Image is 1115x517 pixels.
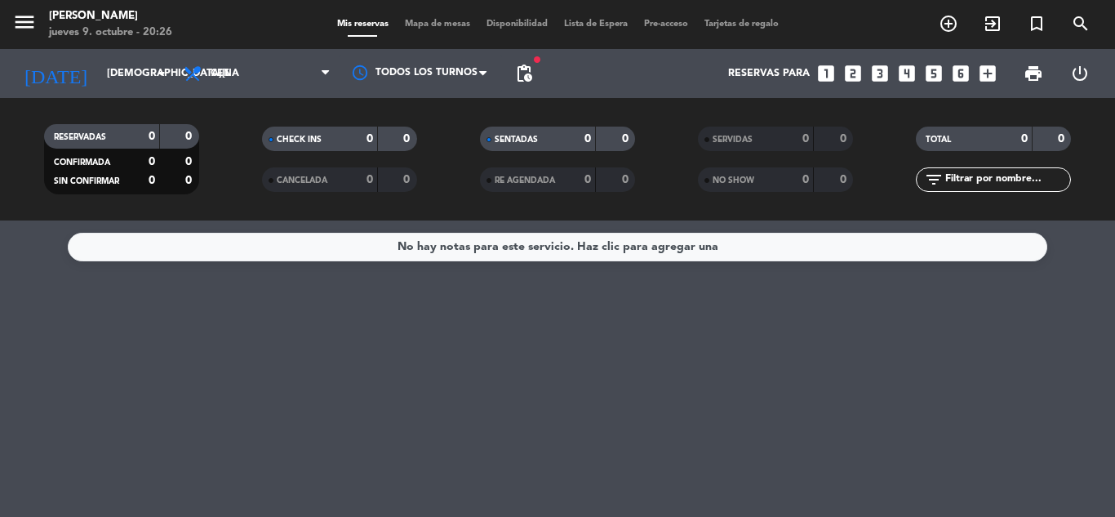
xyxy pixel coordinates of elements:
i: looks_4 [896,63,917,84]
i: arrow_drop_down [152,64,171,83]
div: No hay notas para este servicio. Haz clic para agregar una [398,238,718,256]
i: looks_6 [950,63,971,84]
strong: 0 [802,133,809,145]
span: Pre-acceso [636,20,696,29]
strong: 0 [149,156,155,167]
strong: 0 [1058,133,1068,145]
span: SERVIDAS [713,136,753,144]
div: LOG OUT [1056,49,1103,98]
i: menu [12,10,37,34]
i: turned_in_not [1027,14,1046,33]
div: jueves 9. octubre - 20:26 [49,25,172,41]
span: Mis reservas [329,20,397,29]
i: exit_to_app [983,14,1002,33]
span: CHECK INS [277,136,322,144]
i: power_settings_new [1070,64,1090,83]
span: SIN CONFIRMAR [54,177,119,185]
span: SENTADAS [495,136,538,144]
i: looks_5 [923,63,944,84]
strong: 0 [622,133,632,145]
strong: 0 [1021,133,1028,145]
strong: 0 [840,174,850,185]
strong: 0 [622,174,632,185]
strong: 0 [584,133,591,145]
strong: 0 [403,133,413,145]
strong: 0 [366,174,373,185]
strong: 0 [149,175,155,186]
i: search [1071,14,1091,33]
strong: 0 [185,131,195,142]
span: Cena [211,68,239,79]
span: Tarjetas de regalo [696,20,787,29]
span: CONFIRMADA [54,158,110,167]
strong: 0 [185,175,195,186]
span: pending_actions [514,64,534,83]
strong: 0 [366,133,373,145]
span: Mapa de mesas [397,20,478,29]
i: [DATE] [12,56,99,91]
span: Disponibilidad [478,20,556,29]
i: looks_one [815,63,837,84]
span: RE AGENDADA [495,176,555,185]
strong: 0 [584,174,591,185]
i: add_box [977,63,998,84]
span: print [1024,64,1043,83]
span: RESERVADAS [54,133,106,141]
strong: 0 [149,131,155,142]
strong: 0 [802,174,809,185]
button: menu [12,10,37,40]
input: Filtrar por nombre... [944,171,1070,189]
i: looks_3 [869,63,891,84]
span: Lista de Espera [556,20,636,29]
span: CANCELADA [277,176,327,185]
span: fiber_manual_record [532,55,542,65]
i: add_circle_outline [939,14,958,33]
span: Reservas para [728,68,810,79]
i: filter_list [924,170,944,189]
div: [PERSON_NAME] [49,8,172,25]
span: TOTAL [926,136,951,144]
span: NO SHOW [713,176,754,185]
i: looks_two [842,63,864,84]
strong: 0 [403,174,413,185]
strong: 0 [185,156,195,167]
strong: 0 [840,133,850,145]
